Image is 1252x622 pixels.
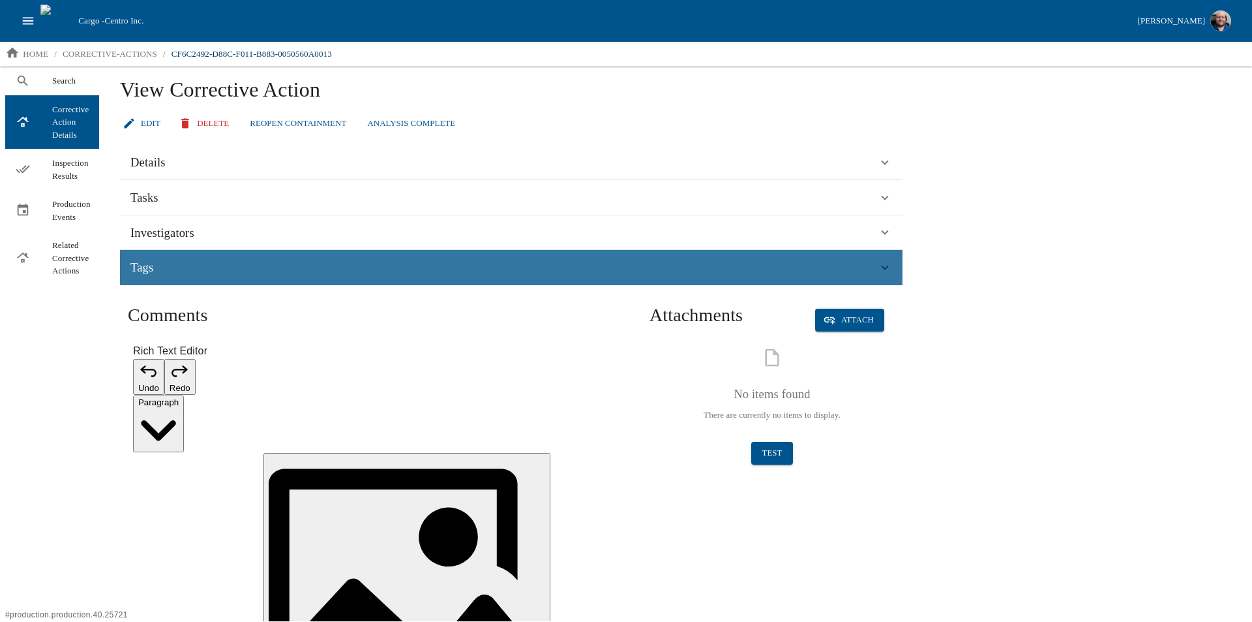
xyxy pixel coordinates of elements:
button: Attach [815,309,884,332]
p: There are currently no items to display. [704,409,841,422]
h1: View Corrective Action [120,77,1236,112]
a: Edit [120,112,166,135]
span: Inspection Results [52,157,89,182]
button: Analysis Complete [362,112,460,135]
li: / [163,48,166,61]
h2: Attachments [649,303,743,327]
div: Tags [120,250,902,285]
label: Rich Text Editor [133,343,629,359]
a: Search [5,67,99,95]
img: Profile image [1210,10,1231,31]
li: / [54,48,57,61]
a: Production Events [5,190,99,231]
a: CF6C2492-D88C-F011-B883-0050560A0013 [166,44,337,65]
span: Investigators [130,223,194,243]
div: Details [120,145,902,180]
a: Inspection Results [5,149,99,190]
span: Tags [130,258,153,277]
button: Undo [133,359,164,396]
button: test [751,442,793,465]
span: Comments [128,305,208,325]
span: Redo [170,383,190,393]
h6: No items found [734,384,811,404]
div: [PERSON_NAME] [1138,14,1205,29]
button: Paragraph, Heading [133,396,184,452]
span: Undo [138,383,159,393]
div: Tasks [120,180,902,215]
span: Corrective Action Details [52,103,89,142]
span: Tasks [130,188,158,208]
span: Centro Inc. [104,16,143,25]
span: Paragraph [138,397,179,407]
a: corrective-actions [57,44,162,65]
button: Delete [176,112,234,135]
a: Related Corrective Actions [5,231,99,285]
p: CF6C2492-D88C-F011-B883-0050560A0013 [171,48,332,61]
p: corrective-actions [63,48,157,61]
span: Production Events [52,198,89,223]
span: Search [52,74,89,87]
div: Investigators [120,215,902,251]
button: open drawer [16,8,40,33]
button: [PERSON_NAME] [1133,7,1236,35]
p: home [23,48,48,61]
a: Corrective Action Details [5,95,99,149]
span: Details [130,153,166,172]
button: Reopen Containment [245,112,351,135]
span: Related Corrective Actions [52,239,89,277]
img: cargo logo [40,5,73,37]
div: Cargo - [73,14,1132,27]
button: Redo [164,359,196,396]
